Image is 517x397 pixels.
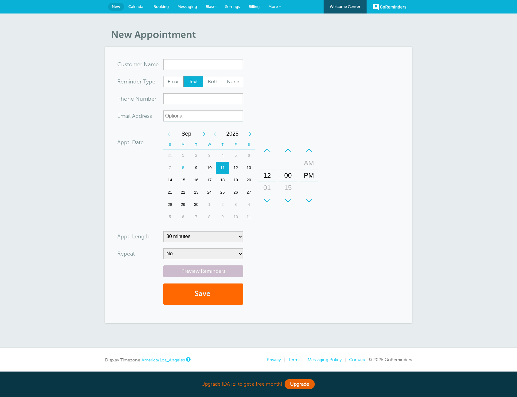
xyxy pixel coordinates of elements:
[177,162,190,174] div: Today, Monday, September 8
[163,76,184,87] label: Email
[281,194,295,206] div: 30
[216,211,229,223] div: Thursday, October 9
[186,357,190,361] a: This is the timezone being used to display dates and times to you on this device. Click the timez...
[216,174,229,186] div: Thursday, September 18
[229,162,242,174] div: Friday, September 12
[288,357,300,362] a: Terms
[177,174,190,186] div: Monday, September 15
[203,174,216,186] div: Wednesday, September 17
[244,128,255,140] div: Next Year
[105,378,412,391] div: Upgrade [DATE] to get a free month!
[281,357,285,362] li: |
[190,174,203,186] div: Tuesday, September 16
[242,162,255,174] div: 13
[163,198,177,211] div: 28
[242,149,255,162] div: 6
[177,198,190,211] div: 29
[163,110,243,121] input: Optional
[177,186,190,198] div: Monday, September 22
[229,140,242,149] th: F
[242,149,255,162] div: Saturday, September 6
[260,182,274,194] div: 01
[203,186,216,198] div: Wednesday, September 24
[117,62,127,67] span: Cus
[190,198,203,211] div: 30
[190,186,203,198] div: 23
[117,140,144,145] label: Appt. Date
[216,149,229,162] div: 4
[342,357,346,362] li: |
[242,174,255,186] div: Saturday, September 20
[203,211,216,223] div: Wednesday, October 8
[190,162,203,174] div: Tuesday, September 9
[258,144,276,207] div: Hours
[163,283,243,305] button: Save
[105,357,190,363] div: Display Timezone:
[242,211,255,223] div: Saturday, October 11
[117,59,163,70] div: ame
[216,140,229,149] th: T
[216,162,229,174] div: 11
[229,186,242,198] div: Friday, September 26
[190,211,203,223] div: Tuesday, October 7
[229,186,242,198] div: 26
[225,4,240,9] span: Settings
[177,149,190,162] div: 1
[281,169,295,182] div: 00
[190,211,203,223] div: 7
[177,211,190,223] div: 6
[174,128,198,140] span: September
[184,76,203,87] span: Text
[229,174,242,186] div: 19
[128,113,142,119] span: il Add
[127,62,148,67] span: tomer N
[190,140,203,149] th: T
[190,186,203,198] div: Tuesday, September 23
[163,162,177,174] div: Sunday, September 7
[203,162,216,174] div: 10
[117,96,127,102] span: Pho
[163,186,177,198] div: 21
[301,169,316,182] div: PM
[190,174,203,186] div: 16
[229,211,242,223] div: Friday, October 10
[229,198,242,211] div: Friday, October 3
[164,76,183,87] span: Email
[203,211,216,223] div: 8
[242,211,255,223] div: 11
[163,174,177,186] div: Sunday, September 14
[127,96,143,102] span: ne Nu
[242,186,255,198] div: 27
[229,149,242,162] div: Friday, September 5
[349,357,365,362] a: Contact
[242,140,255,149] th: S
[308,357,342,362] a: Messaging Policy
[117,113,128,119] span: Ema
[203,174,216,186] div: 17
[142,357,185,362] a: America/Los_Angeles
[209,128,220,140] div: Previous Year
[229,211,242,223] div: 10
[190,149,203,162] div: Tuesday, September 2
[177,198,190,211] div: Monday, September 29
[177,140,190,149] th: M
[281,182,295,194] div: 15
[216,198,229,211] div: Thursday, October 2
[203,149,216,162] div: 3
[163,140,177,149] th: S
[368,357,412,362] span: © 2025 GoReminders
[203,76,223,87] label: Both
[190,162,203,174] div: 9
[163,211,177,223] div: Sunday, October 5
[203,198,216,211] div: Wednesday, October 1
[163,174,177,186] div: 14
[163,186,177,198] div: Sunday, September 21
[267,357,281,362] a: Privacy
[203,149,216,162] div: Wednesday, September 3
[242,174,255,186] div: 20
[216,186,229,198] div: 25
[163,211,177,223] div: 5
[190,149,203,162] div: 2
[285,379,315,389] a: Upgrade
